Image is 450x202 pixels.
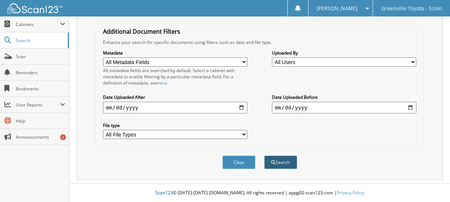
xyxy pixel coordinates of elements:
[272,94,416,100] label: Date Uploaded Before
[155,190,173,196] span: Scan123
[16,118,65,124] span: Help
[16,70,65,76] span: Reminders
[99,39,420,45] div: Enhance your search for specific documents using filters such as date and file type.
[272,50,416,56] label: Uploaded By
[16,134,65,140] span: Announcements
[103,122,247,128] label: File type
[16,86,65,92] span: Bookmarks
[337,190,364,196] a: Privacy Policy
[7,3,62,13] img: scan123-logo-white.svg
[413,167,450,202] iframe: Chat Widget
[69,184,450,202] div: © [DATE]-[DATE] [DOMAIN_NAME]. All rights reserved | appg02-scan123-com |
[103,67,247,86] div: All metadata fields are searched by default. Select a cabinet with metadata to enable filtering b...
[158,80,167,86] a: here
[16,21,60,27] span: Cabinets
[103,50,247,56] label: Metadata
[272,102,416,113] input: end
[103,102,247,113] input: start
[99,27,184,35] legend: Additional Document Filters
[103,94,247,100] label: Date Uploaded After
[16,102,60,108] span: User Reports
[317,6,358,11] span: [PERSON_NAME]
[16,53,65,60] span: Scan
[60,134,66,140] div: 2
[222,156,255,169] button: Clear
[16,37,64,44] span: Search
[381,6,442,11] span: Greenville Toyota - Scion
[264,156,297,169] button: Search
